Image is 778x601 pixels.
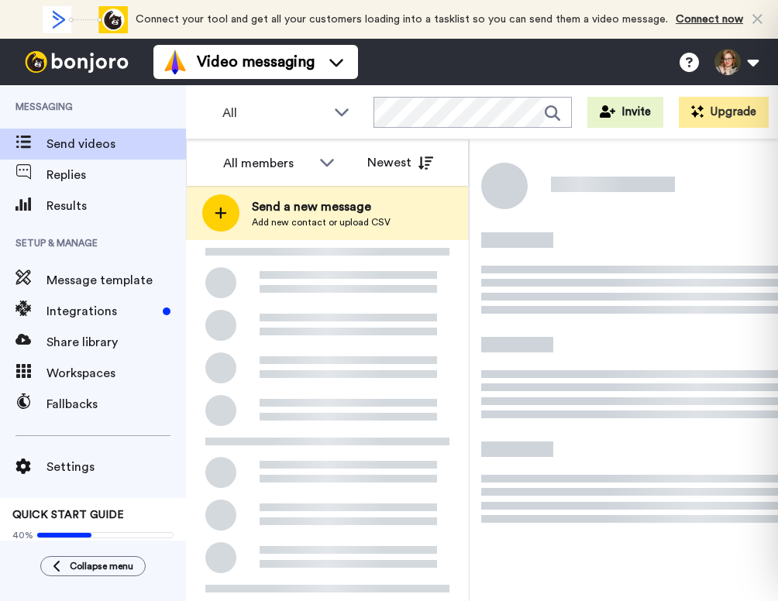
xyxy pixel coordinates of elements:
[46,458,186,476] span: Settings
[222,104,326,122] span: All
[46,364,186,383] span: Workspaces
[46,197,186,215] span: Results
[223,154,312,173] div: All members
[46,302,157,321] span: Integrations
[587,97,663,128] button: Invite
[12,510,124,520] span: QUICK START GUIDE
[46,271,186,290] span: Message template
[40,556,146,576] button: Collapse menu
[46,333,186,352] span: Share library
[197,51,315,73] span: Video messaging
[252,216,391,228] span: Add new contact or upload CSV
[679,97,769,128] button: Upgrade
[163,50,188,74] img: vm-color.svg
[676,14,743,25] a: Connect now
[46,395,186,414] span: Fallbacks
[12,529,33,541] span: 40%
[136,14,668,25] span: Connect your tool and get all your customers loading into a tasklist so you can send them a video...
[19,51,135,73] img: bj-logo-header-white.svg
[356,147,445,178] button: Newest
[46,135,186,153] span: Send videos
[252,197,391,216] span: Send a new message
[46,166,186,184] span: Replies
[43,6,128,33] div: animation
[70,560,133,572] span: Collapse menu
